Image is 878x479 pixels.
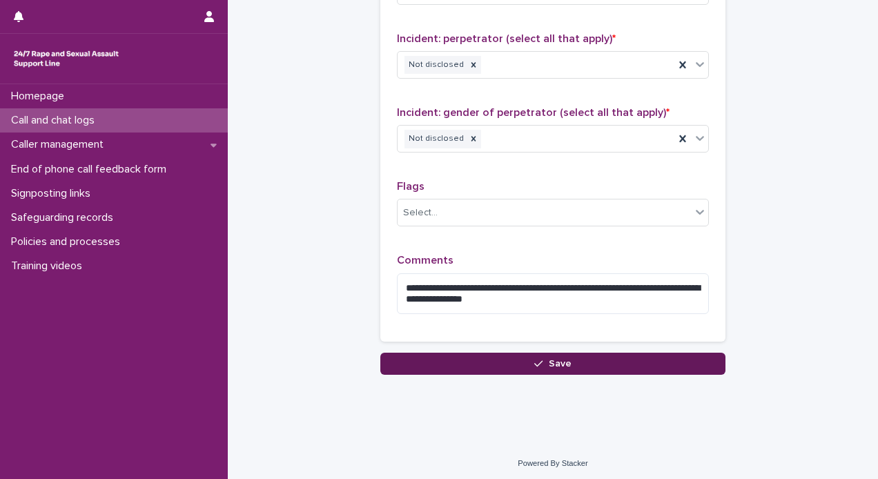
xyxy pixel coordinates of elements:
img: rhQMoQhaT3yELyF149Cw [11,45,121,72]
p: End of phone call feedback form [6,163,177,176]
div: Not disclosed [404,130,466,148]
p: Policies and processes [6,235,131,248]
span: Flags [397,181,425,192]
button: Save [380,353,725,375]
div: Select... [403,206,438,220]
span: Incident: perpetrator (select all that apply) [397,33,616,44]
span: Save [549,359,572,369]
div: Not disclosed [404,56,466,75]
a: Powered By Stacker [518,459,587,467]
span: Incident: gender of perpetrator (select all that apply) [397,107,670,118]
p: Homepage [6,90,75,103]
p: Safeguarding records [6,211,124,224]
p: Call and chat logs [6,114,106,127]
span: Comments [397,255,453,266]
p: Caller management [6,138,115,151]
p: Training videos [6,260,93,273]
p: Signposting links [6,187,101,200]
